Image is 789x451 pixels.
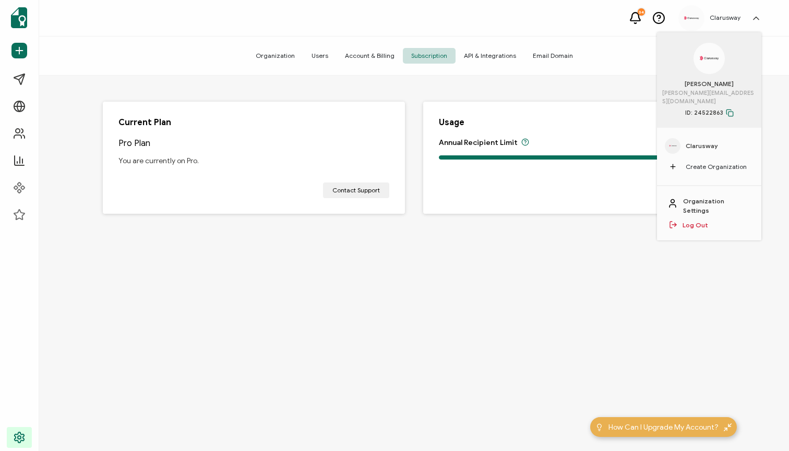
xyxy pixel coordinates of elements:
span: [PERSON_NAME] [685,79,734,89]
iframe: Chat Widget [737,401,789,451]
img: minimize-icon.svg [724,423,732,431]
img: a5e1a1ce-846a-451b-9055-a22c98cfbf33.png [684,16,699,20]
span: API & Integrations [456,48,524,64]
span: Account & Billing [337,48,403,64]
img: a5e1a1ce-846a-451b-9055-a22c98cfbf33.png [699,56,719,61]
span: ID: 24522863 [685,108,734,117]
span: [PERSON_NAME][EMAIL_ADDRESS][DOMAIN_NAME] [662,89,756,106]
span: Organization [247,48,303,64]
span: Users [303,48,337,64]
span: Annual Recipient Limit [439,138,518,148]
a: Organization Settings [683,197,751,215]
span: Clarusway [686,141,718,151]
p: Pro Plan [118,138,150,149]
span: Create Organization [686,162,747,172]
img: sertifier-logomark-colored.svg [11,7,27,28]
img: a5e1a1ce-846a-451b-9055-a22c98cfbf33.png [669,145,677,147]
span: Email Domain [524,48,581,64]
a: Contact Support [323,182,389,198]
span: How Can I Upgrade My Account? [608,422,719,433]
span: Current Plan [118,117,171,128]
a: Log Out [683,221,708,230]
span: You are currently on Pro. [118,155,199,167]
span: Usage [439,117,464,128]
span: Subscription [403,48,456,64]
h5: Clarusway [710,14,740,21]
div: 34 [638,8,645,16]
